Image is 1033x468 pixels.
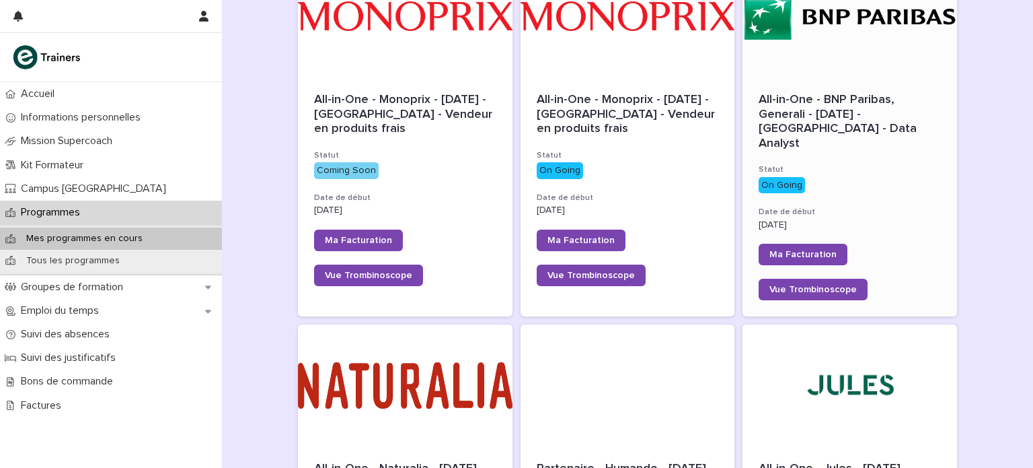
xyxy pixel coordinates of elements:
[15,182,177,195] p: Campus [GEOGRAPHIC_DATA]
[759,177,805,194] div: On Going
[537,230,625,251] a: Ma Facturation
[15,233,153,244] p: Mes programmes en cours
[325,271,412,280] span: Vue Trombinoscope
[314,94,496,135] span: All-in-One - Monoprix - [DATE] - [GEOGRAPHIC_DATA] - Vendeur en produits frais
[314,265,423,286] a: Vue Trombinoscope
[15,304,110,317] p: Emploi du temps
[537,265,646,286] a: Vue Trombinoscope
[759,207,941,218] h3: Date de début
[15,328,120,341] p: Suivi des absences
[15,206,91,219] p: Programmes
[537,205,719,216] p: [DATE]
[15,135,123,147] p: Mission Supercoach
[547,236,615,245] span: Ma Facturation
[537,193,719,203] h3: Date de début
[314,162,379,179] div: Coming Soon
[769,250,837,259] span: Ma Facturation
[759,94,920,149] span: All-in-One - BNP Paribas, Generali - [DATE] - [GEOGRAPHIC_DATA] - Data Analyst
[759,220,941,231] p: [DATE]
[547,271,635,280] span: Vue Trombinoscope
[314,193,496,203] h3: Date de début
[15,352,126,364] p: Suivi des justificatifs
[314,205,496,216] p: [DATE]
[759,279,868,300] a: Vue Trombinoscope
[325,236,392,245] span: Ma Facturation
[15,159,94,172] p: Kit Formateur
[537,150,719,161] h3: Statut
[15,375,124,388] p: Bons de commande
[15,88,65,100] p: Accueil
[537,94,718,135] span: All-in-One - Monoprix - [DATE] - [GEOGRAPHIC_DATA] - Vendeur en produits frais
[759,164,941,175] h3: Statut
[314,150,496,161] h3: Statut
[15,399,72,412] p: Factures
[769,285,857,294] span: Vue Trombinoscope
[15,111,151,124] p: Informations personnelles
[759,244,847,265] a: Ma Facturation
[15,281,134,294] p: Groupes de formation
[11,44,85,71] img: K0CqGN7SDeD6s4JG8KQk
[314,230,403,251] a: Ma Facturation
[15,255,130,267] p: Tous les programmes
[537,162,583,179] div: On Going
